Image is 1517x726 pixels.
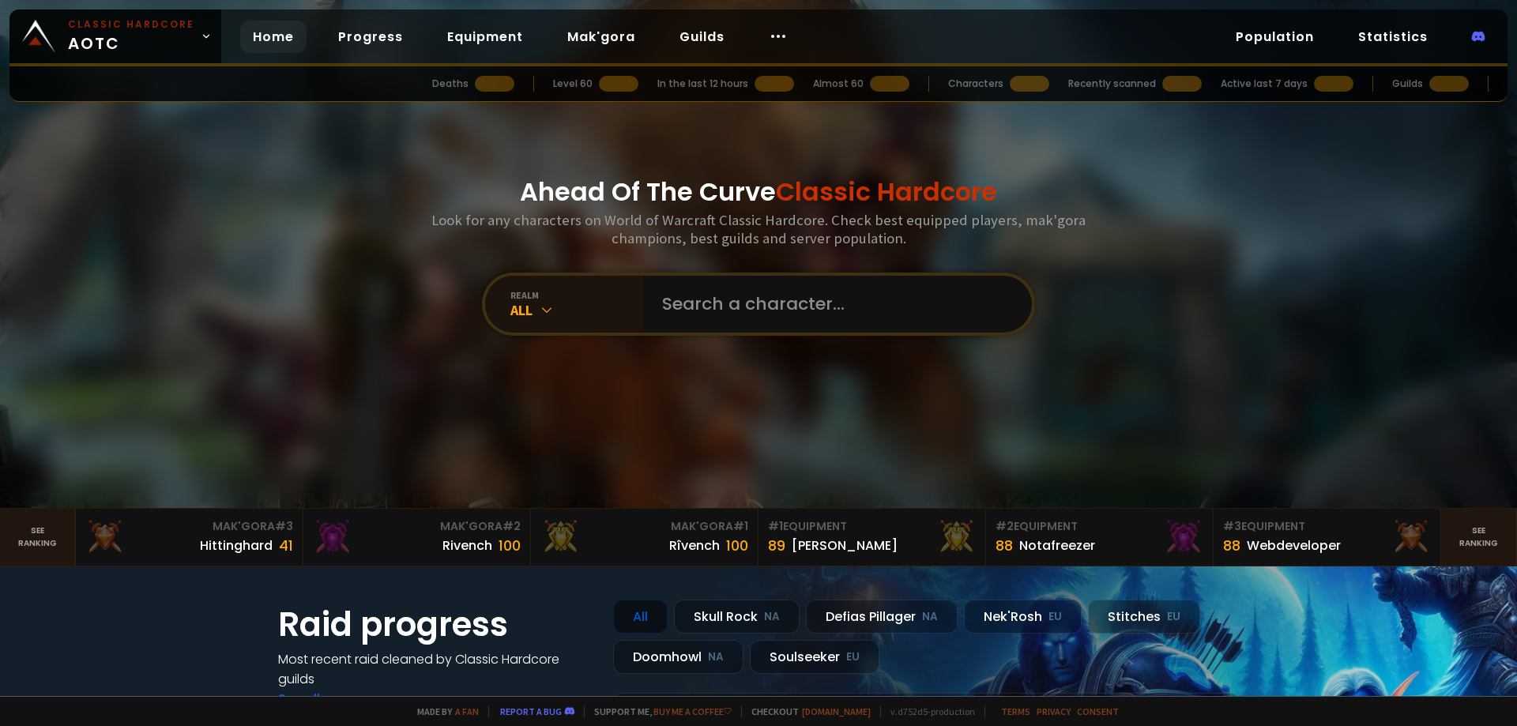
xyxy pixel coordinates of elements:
small: EU [1048,609,1062,625]
div: Stitches [1088,600,1200,634]
span: AOTC [68,17,194,55]
small: EU [846,649,860,665]
span: v. d752d5 - production [880,705,975,717]
small: NA [764,609,780,625]
div: 100 [499,535,521,556]
a: Progress [326,21,416,53]
div: 100 [726,535,748,556]
h3: Look for any characters on World of Warcraft Classic Hardcore. Check best equipped players, mak'g... [425,211,1092,247]
div: Equipment [1223,518,1431,535]
div: Mak'Gora [540,518,748,535]
div: Hittinghard [200,536,273,555]
span: Made by [408,705,479,717]
span: # 2 [503,518,521,534]
a: Home [240,21,307,53]
input: Search a character... [653,276,1013,333]
a: Classic HardcoreAOTC [9,9,221,63]
a: a fan [455,705,479,717]
div: Notafreezer [1019,536,1095,555]
a: Buy me a coffee [653,705,732,717]
h4: Most recent raid cleaned by Classic Hardcore guilds [278,649,594,689]
small: EU [1167,609,1180,625]
div: In the last 12 hours [657,77,748,91]
div: 89 [768,535,785,556]
div: Level 60 [553,77,593,91]
div: 88 [1223,535,1240,556]
div: Almost 60 [813,77,864,91]
a: Mak'Gora#1Rîvench100 [531,509,758,566]
div: realm [510,289,643,301]
small: NA [708,649,724,665]
span: Checkout [741,705,871,717]
div: Rivench [442,536,492,555]
a: Mak'Gora#3Hittinghard41 [76,509,303,566]
div: [PERSON_NAME] [792,536,898,555]
small: Classic Hardcore [68,17,194,32]
h1: Ahead Of The Curve [520,173,997,211]
a: Seeranking [1441,509,1517,566]
span: # 3 [1223,518,1241,534]
div: Characters [948,77,1003,91]
div: Skull Rock [674,600,800,634]
span: Classic Hardcore [776,174,997,209]
div: All [510,301,643,319]
a: Guilds [667,21,737,53]
div: Mak'Gora [313,518,521,535]
a: Mak'Gora#2Rivench100 [303,509,531,566]
div: Recently scanned [1068,77,1156,91]
a: Statistics [1346,21,1440,53]
a: Population [1223,21,1327,53]
small: NA [922,609,938,625]
span: # 1 [733,518,748,534]
a: Mak'gora [555,21,648,53]
a: Report a bug [500,705,562,717]
span: # 3 [275,518,293,534]
div: All [613,600,668,634]
div: Rîvench [669,536,720,555]
span: # 1 [768,518,783,534]
a: #3Equipment88Webdeveloper [1214,509,1441,566]
div: Nek'Rosh [964,600,1082,634]
a: [DOMAIN_NAME] [802,705,871,717]
div: Deaths [432,77,469,91]
div: Equipment [996,518,1203,535]
div: 88 [996,535,1013,556]
div: Guilds [1392,77,1423,91]
a: Equipment [435,21,536,53]
div: Soulseeker [750,640,879,674]
div: 41 [279,535,293,556]
a: See all progress [278,690,381,708]
a: Terms [1001,705,1030,717]
span: # 2 [996,518,1014,534]
div: Active last 7 days [1221,77,1308,91]
div: Webdeveloper [1247,536,1341,555]
h1: Raid progress [278,600,594,649]
div: Doomhowl [613,640,743,674]
div: Equipment [768,518,976,535]
span: Support me, [584,705,732,717]
a: Privacy [1037,705,1071,717]
div: Defias Pillager [806,600,958,634]
a: Consent [1077,705,1119,717]
div: Mak'Gora [85,518,293,535]
a: #1Equipment89[PERSON_NAME] [758,509,986,566]
a: #2Equipment88Notafreezer [986,509,1214,566]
